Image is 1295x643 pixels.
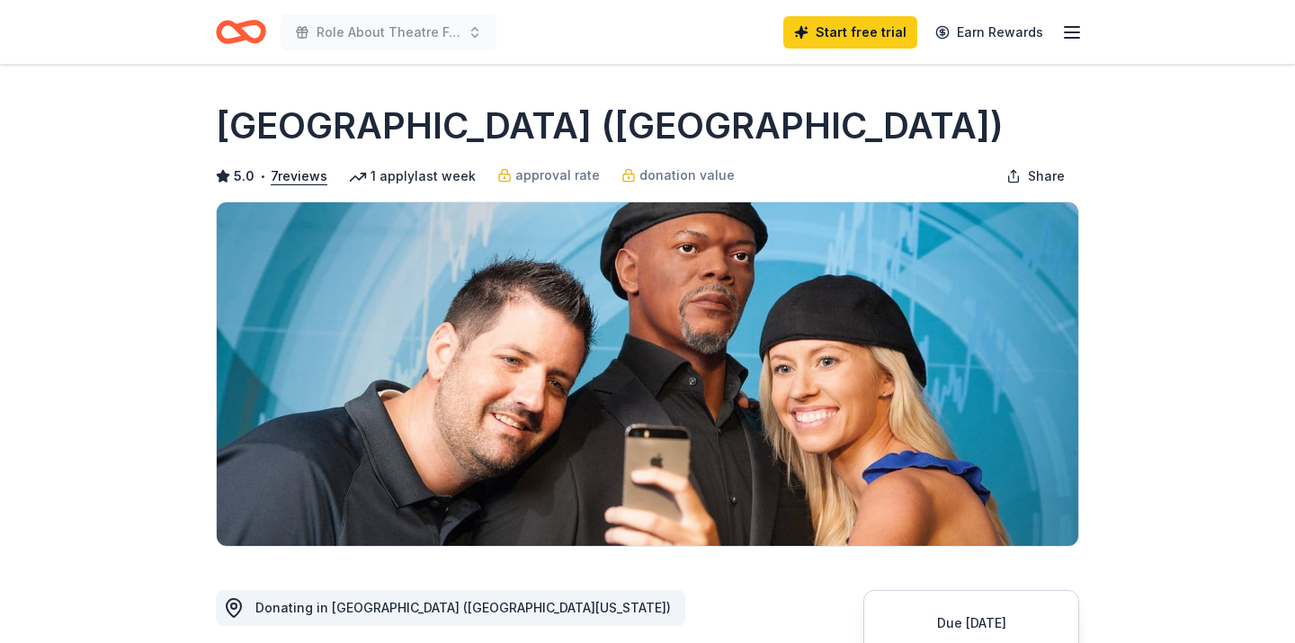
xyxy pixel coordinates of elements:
[217,202,1078,546] img: Image for Hollywood Wax Museum (Hollywood)
[924,16,1054,49] a: Earn Rewards
[271,165,327,187] button: 7reviews
[1028,165,1065,187] span: Share
[621,165,735,186] a: donation value
[260,169,266,183] span: •
[886,612,1057,634] div: Due [DATE]
[216,11,266,53] a: Home
[255,600,671,615] span: Donating in [GEOGRAPHIC_DATA] ([GEOGRAPHIC_DATA][US_STATE])
[515,165,600,186] span: approval rate
[639,165,735,186] span: donation value
[783,16,917,49] a: Start free trial
[216,101,1004,151] h1: [GEOGRAPHIC_DATA] ([GEOGRAPHIC_DATA])
[281,14,496,50] button: Role About Theatre Festival
[992,158,1079,194] button: Share
[349,165,476,187] div: 1 apply last week
[234,165,255,187] span: 5.0
[317,22,460,43] span: Role About Theatre Festival
[497,165,600,186] a: approval rate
